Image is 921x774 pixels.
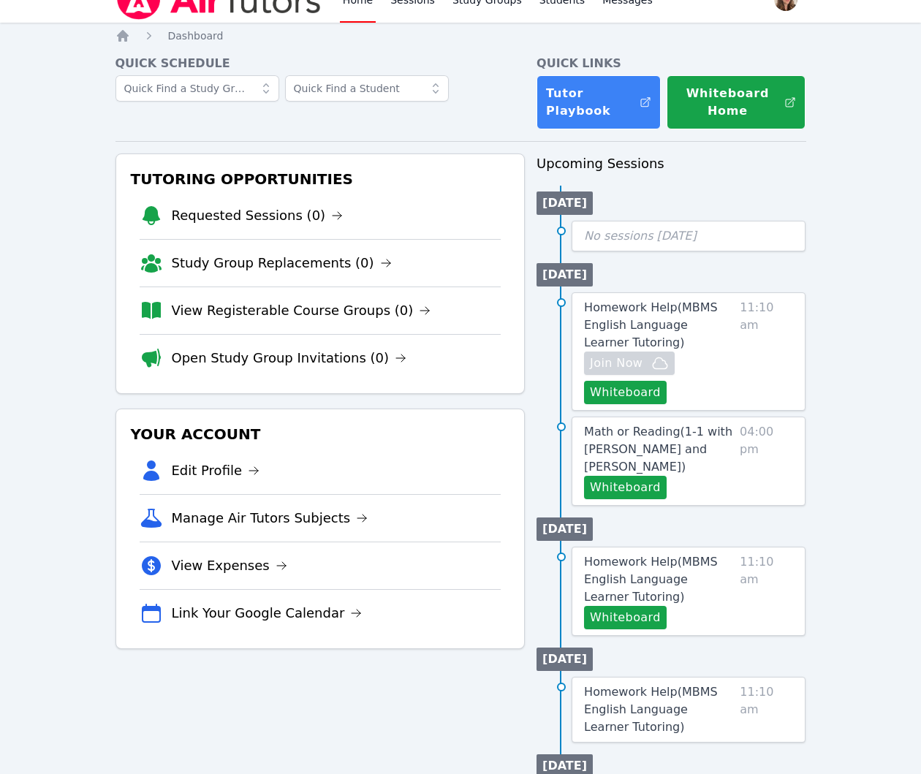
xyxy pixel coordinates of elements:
[740,683,793,736] span: 11:10 am
[584,352,675,375] button: Join Now
[172,300,431,321] a: View Registerable Course Groups (0)
[584,381,667,404] button: Whiteboard
[128,421,513,447] h3: Your Account
[172,253,392,273] a: Study Group Replacements (0)
[168,30,224,42] span: Dashboard
[115,75,279,102] input: Quick Find a Study Group
[537,648,593,671] li: [DATE]
[584,685,718,734] span: Homework Help ( MBMS English Language Learner Tutoring )
[537,55,806,72] h4: Quick Links
[172,603,363,623] a: Link Your Google Calendar
[740,553,793,629] span: 11:10 am
[537,517,593,541] li: [DATE]
[172,460,260,481] a: Edit Profile
[285,75,449,102] input: Quick Find a Student
[537,263,593,287] li: [DATE]
[172,205,344,226] a: Requested Sessions (0)
[740,423,793,499] span: 04:00 pm
[584,425,732,474] span: Math or Reading ( 1-1 with [PERSON_NAME] and [PERSON_NAME] )
[584,299,734,352] a: Homework Help(MBMS English Language Learner Tutoring)
[667,75,806,129] button: Whiteboard Home
[115,55,526,72] h4: Quick Schedule
[584,553,734,606] a: Homework Help(MBMS English Language Learner Tutoring)
[537,191,593,215] li: [DATE]
[584,300,718,349] span: Homework Help ( MBMS English Language Learner Tutoring )
[584,606,667,629] button: Whiteboard
[584,683,734,736] a: Homework Help(MBMS English Language Learner Tutoring)
[740,299,793,404] span: 11:10 am
[537,75,661,129] a: Tutor Playbook
[584,229,697,243] span: No sessions [DATE]
[115,29,806,43] nav: Breadcrumb
[584,423,734,476] a: Math or Reading(1-1 with [PERSON_NAME] and [PERSON_NAME])
[584,555,718,604] span: Homework Help ( MBMS English Language Learner Tutoring )
[172,348,407,368] a: Open Study Group Invitations (0)
[172,555,287,576] a: View Expenses
[590,354,643,372] span: Join Now
[584,476,667,499] button: Whiteboard
[168,29,224,43] a: Dashboard
[537,153,806,174] h3: Upcoming Sessions
[172,508,368,528] a: Manage Air Tutors Subjects
[128,166,513,192] h3: Tutoring Opportunities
